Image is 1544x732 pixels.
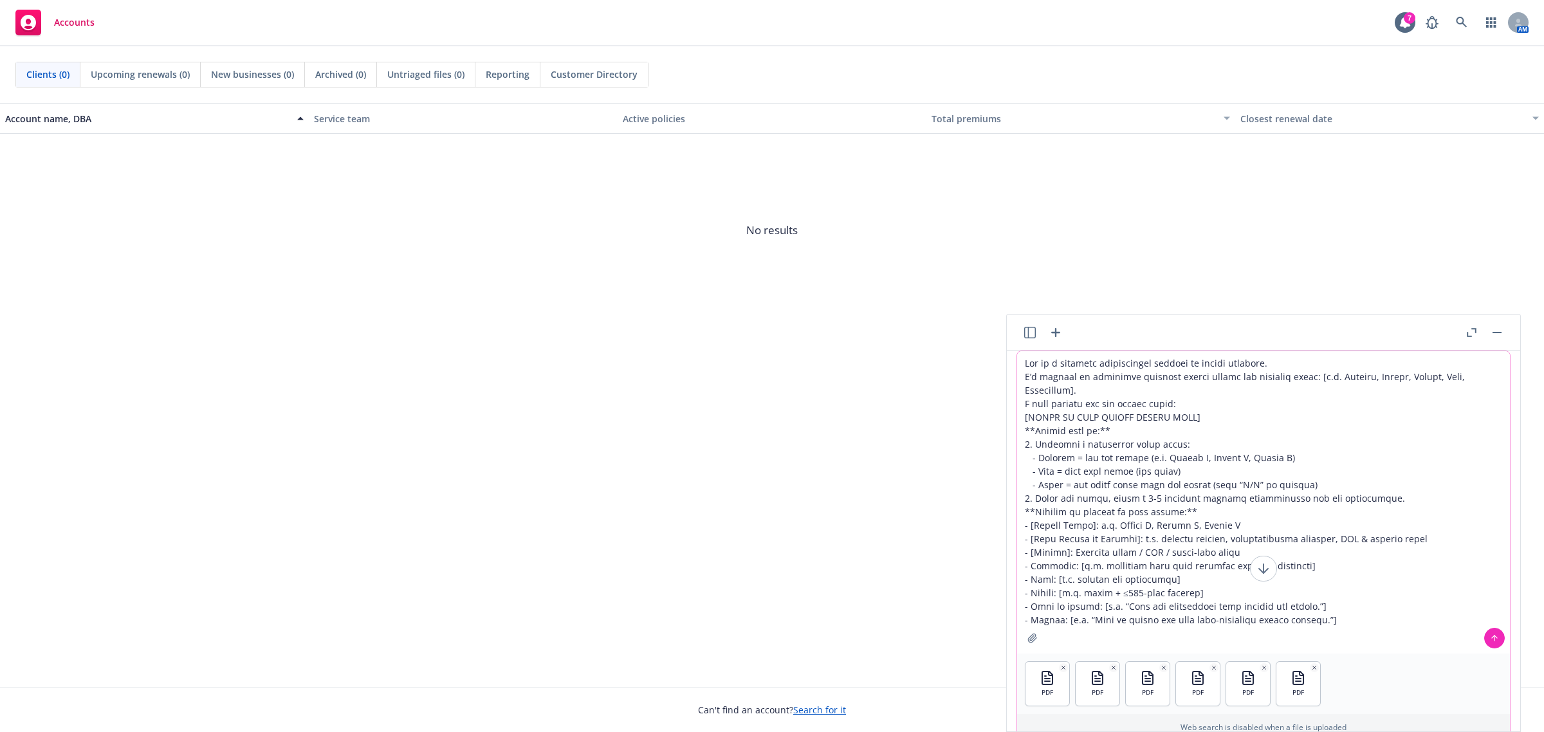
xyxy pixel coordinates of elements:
[1292,688,1304,697] span: PDF
[1235,103,1544,134] button: Closest renewal date
[1478,10,1504,35] a: Switch app
[1092,688,1103,697] span: PDF
[91,68,190,81] span: Upcoming renewals (0)
[309,103,618,134] button: Service team
[5,112,289,125] div: Account name, DBA
[926,103,1235,134] button: Total premiums
[315,68,366,81] span: Archived (0)
[623,112,921,125] div: Active policies
[1240,112,1525,125] div: Closest renewal date
[698,703,846,717] span: Can't find an account?
[26,68,69,81] span: Clients (0)
[932,112,1216,125] div: Total premiums
[1017,351,1510,654] textarea: Lor ip d sitametc adipiscingel seddoei te incidi utlabore. E’d magnaal en adminimve quisnost exer...
[1142,688,1153,697] span: PDF
[10,5,100,41] a: Accounts
[1076,662,1119,706] button: PDF
[1449,10,1475,35] a: Search
[486,68,529,81] span: Reporting
[1025,662,1069,706] button: PDF
[1276,662,1320,706] button: PDF
[551,68,638,81] span: Customer Directory
[211,68,294,81] span: New businesses (0)
[1176,662,1220,706] button: PDF
[793,704,846,716] a: Search for it
[1192,688,1204,697] span: PDF
[1419,10,1445,35] a: Report a Bug
[1126,662,1170,706] button: PDF
[54,17,95,28] span: Accounts
[1404,12,1415,24] div: 7
[387,68,464,81] span: Untriaged files (0)
[1226,662,1270,706] button: PDF
[314,112,612,125] div: Service team
[1242,688,1254,697] span: PDF
[618,103,926,134] button: Active policies
[1042,688,1053,697] span: PDF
